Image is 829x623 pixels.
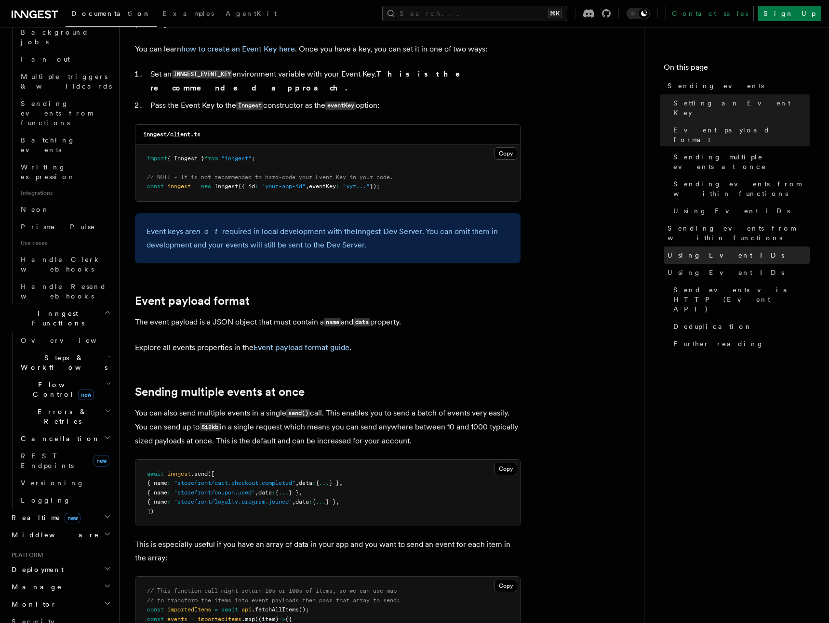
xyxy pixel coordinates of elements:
[21,452,74,469] span: REST Endpoints
[191,470,208,477] span: .send
[279,489,289,496] span: ...
[8,561,113,578] button: Deployment
[8,596,113,613] button: Monitor
[8,530,99,540] span: Middleware
[8,578,113,596] button: Manage
[309,498,312,505] span: :
[669,202,810,220] a: Using Event IDs
[17,474,113,492] a: Versioning
[664,62,810,77] h4: On this page
[669,121,810,148] a: Event payload format
[21,28,89,46] span: Background jobs
[221,155,252,162] span: "inngest"
[21,256,101,273] span: Handle Clerk webhooks
[548,9,562,18] kbd: ⌘K
[8,332,113,509] div: Inngest Functions
[194,183,198,190] span: =
[201,183,211,190] span: new
[353,318,370,326] code: data
[17,434,100,443] span: Cancellation
[65,513,80,523] span: new
[135,406,521,448] p: You can also send multiple events in a single call. This enables you to send a batch of events ve...
[258,489,272,496] span: data
[17,353,107,372] span: Steps & Workflows
[17,218,113,235] a: Prisma Pulse
[495,147,517,160] button: Copy
[295,498,309,505] span: data
[66,3,157,27] a: Documentation
[17,185,113,201] span: Integrations
[299,606,309,613] span: ();
[181,44,295,53] a: how to create an Event Key here
[673,98,810,117] span: Setting an Event Key
[147,616,164,623] span: const
[21,100,93,127] span: Sending events from functions
[220,3,282,26] a: AgentKit
[135,341,521,354] p: Explore all events properties in the .
[255,489,258,496] span: ,
[147,99,521,113] li: Pass the Event Key to the constructor as the option:
[135,538,521,565] p: This is especially useful if you have an array of data in your app and you want to send an event ...
[17,278,113,305] a: Handle Resend webhooks
[174,489,255,496] span: "storefront/coupon.used"
[226,10,277,17] span: AgentKit
[147,480,167,486] span: { name
[167,498,171,505] span: :
[292,498,295,505] span: ,
[172,70,232,78] code: INNGEST_EVENT_KEY
[21,283,107,300] span: Handle Resend webhooks
[8,599,57,609] span: Monitor
[295,480,299,486] span: ,
[157,3,220,26] a: Examples
[495,580,517,592] button: Copy
[17,403,113,430] button: Errors & Retries
[8,582,62,592] span: Manage
[147,174,393,181] span: // NOTE - It is not recommended to hard-code your Event Key in your code.
[627,8,650,19] button: Toggle dark mode
[241,616,255,623] span: .map
[325,102,356,110] code: eventKey
[17,407,105,426] span: Errors & Retries
[8,509,113,526] button: Realtimenew
[167,489,171,496] span: :
[319,480,329,486] span: ...
[666,6,754,21] a: Contact sales
[8,513,80,522] span: Realtime
[299,480,312,486] span: data
[167,470,191,477] span: inngest
[17,492,113,509] a: Logging
[135,42,521,56] p: You can learn . Once you have a key, you can set it in one of two ways:
[668,81,764,91] span: Sending events
[238,183,255,190] span: ({ id
[17,376,113,403] button: Flow Controlnew
[17,95,113,131] a: Sending events from functions
[255,183,258,190] span: :
[21,223,95,231] span: Prisma Pulse
[17,349,113,376] button: Steps & Workflows
[382,6,567,21] button: Search...⌘K
[316,498,326,505] span: ...
[664,220,810,247] a: Sending events from within functions
[668,250,784,260] span: Using Event IDs
[162,10,214,17] span: Examples
[198,616,241,623] span: importedItems
[343,183,370,190] span: "xyz..."
[208,470,214,477] span: ([
[143,131,201,138] code: inngest/client.ts
[17,24,113,51] a: Background jobs
[21,479,84,487] span: Versioning
[669,148,810,175] a: Sending multiple events at once
[669,318,810,335] a: Deduplication
[21,163,76,181] span: Writing expression
[673,152,810,171] span: Sending multiple events at once
[21,337,120,344] span: Overview
[758,6,821,21] a: Sign Up
[370,183,380,190] span: });
[664,264,810,281] a: Using Event IDs
[495,463,517,475] button: Copy
[286,409,310,417] code: send()
[17,430,113,447] button: Cancellation
[289,489,299,496] span: } }
[17,201,113,218] a: Neon
[669,281,810,318] a: Send events via HTTP (Event API)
